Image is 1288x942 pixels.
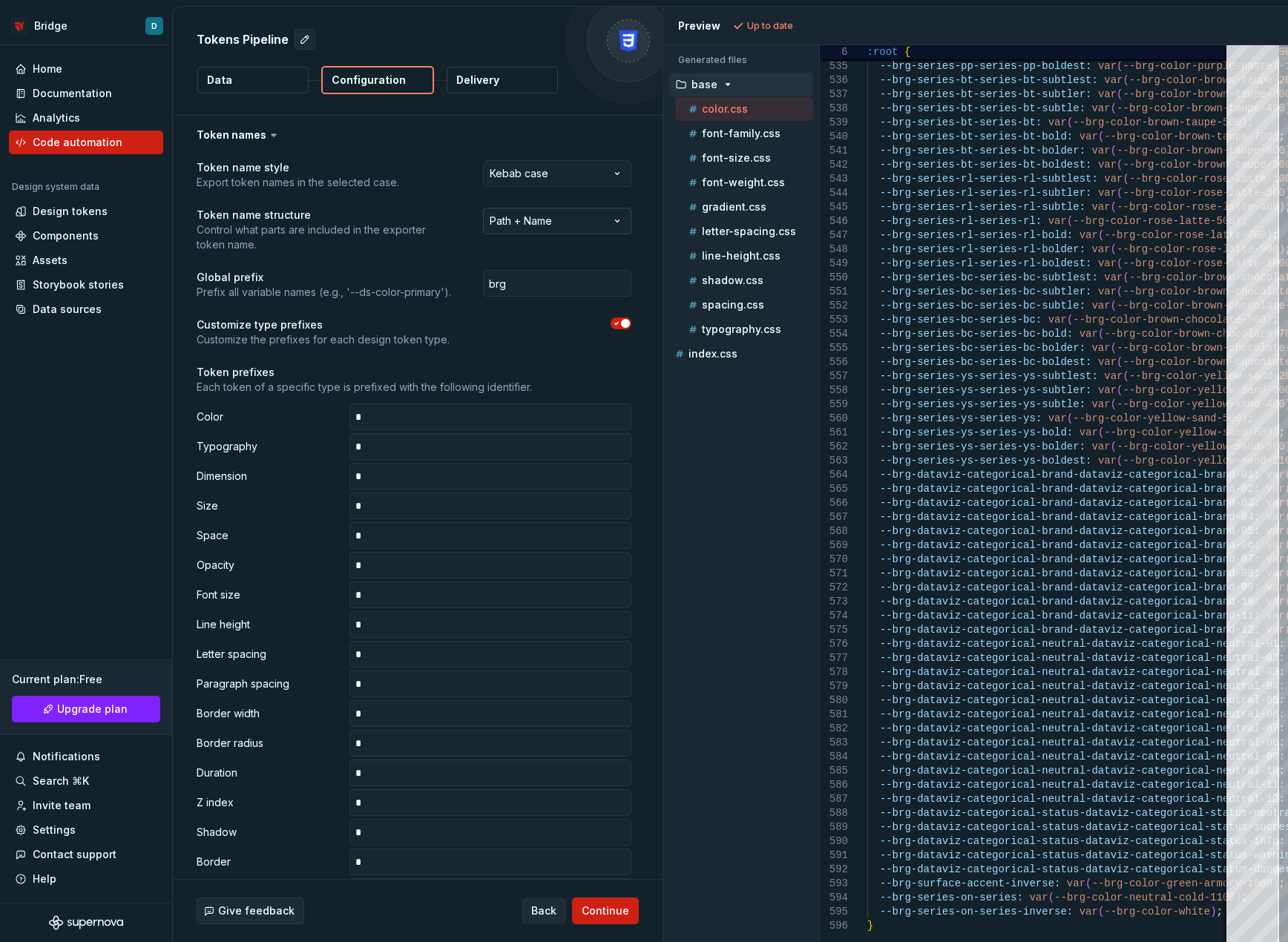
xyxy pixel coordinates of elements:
[1091,201,1110,213] span: var
[1097,426,1103,438] span: (
[1097,286,1116,297] span: var
[1104,74,1123,86] span: var
[1066,412,1072,424] span: (
[1117,243,1278,255] span: --brg-color-rose-latte-900
[1191,610,1259,622] span: l-brand-11:
[1079,229,1097,241] span: var
[904,46,910,58] span: {
[33,302,102,317] div: Data sources
[879,159,1091,171] span: --brg-series-bt-series-bt-boldest:
[197,160,399,175] p: Token name style
[197,528,344,543] p: Space
[879,680,1191,692] span: --brg-dataviz-categorical-neutral-dataviz-categori
[197,498,344,513] p: Size
[1097,131,1103,142] span: (
[1191,469,1259,481] span: l-brand-01:
[1117,145,1285,157] span: --brg-color-brown-taupe-900
[197,285,451,300] p: Prefix all variable names (e.g., '--ds-color-primary').
[820,271,848,285] div: 550
[820,313,848,327] div: 553
[9,867,163,891] button: Help
[879,201,1085,213] span: --brg-series-rl-series-rl-subtle:
[9,818,163,842] a: Settings
[689,348,737,360] p: index.css
[675,248,813,264] button: line-height.css
[820,567,848,581] div: 571
[3,10,169,42] button: BridgeD
[820,88,848,102] div: 537
[1117,201,1278,213] span: --brg-color-rose-latte-400
[1091,243,1110,255] span: var
[879,426,1072,438] span: --brg-series-ys-series-ys-bold:
[33,228,99,243] div: Components
[1091,300,1110,312] span: var
[879,694,1191,706] span: --brg-dataviz-categorical-neutral-dataviz-categori
[879,74,1097,86] span: --brg-series-bt-series-bt-subtlest:
[1117,257,1123,269] span: (
[820,496,848,510] div: 566
[1117,286,1123,297] span: (
[820,299,848,313] div: 552
[1097,257,1116,269] span: var
[1123,271,1128,283] span: (
[879,145,1085,157] span: --brg-series-bt-series-bt-bolder:
[33,204,108,219] div: Design tokens
[1110,342,1116,354] span: (
[1191,596,1259,607] span: l-brand-10:
[33,135,122,150] div: Code automation
[1110,102,1116,114] span: (
[675,125,813,142] button: font-family.css
[879,257,1091,269] span: --brg-series-rl-series-rl-boldest:
[321,66,434,94] button: Configuration
[9,131,163,154] a: Code automation
[33,253,68,268] div: Assets
[879,384,1091,396] span: --brg-series-ys-series-ys-subtler:
[820,679,848,694] div: 579
[1073,412,1241,424] span: --brg-color-yellow-sand-500
[1191,539,1259,551] span: l-brand-06:
[879,455,1091,467] span: --brg-series-ys-series-ys-boldest:
[820,355,848,369] div: 556
[197,558,344,573] p: Opacity
[197,223,456,252] p: Control what parts are included in the exporter token name.
[1117,88,1123,100] span: (
[1191,497,1259,509] span: l-brand-03:
[197,587,344,602] p: Font size
[702,201,766,213] p: gradient.css
[879,356,1091,368] span: --brg-series-bc-series-bc-boldest:
[820,440,848,454] div: 562
[34,19,68,33] div: Bridge
[197,409,344,424] p: Color
[879,525,1191,537] span: --brg-dataviz-categorical-brand-dataviz-categorica
[33,749,100,764] div: Notifications
[1191,694,1284,706] span: cal-neutral-05:
[33,86,112,101] div: Documentation
[820,454,848,468] div: 563
[820,144,848,158] div: 541
[33,823,76,837] div: Settings
[691,79,717,90] p: base
[879,497,1191,509] span: --brg-dataviz-categorical-brand-dataviz-categorica
[531,903,556,918] span: Back
[675,101,813,117] button: color.css
[879,342,1085,354] span: --brg-series-bc-series-bc-bolder:
[879,314,1041,326] span: --brg-series-bc-series-bc:
[1079,328,1097,340] span: var
[1110,398,1116,410] span: (
[9,745,163,768] button: Notifications
[1191,525,1259,537] span: l-brand-05:
[675,174,813,191] button: font-weight.css
[820,623,848,637] div: 575
[1191,638,1284,650] span: cal-neutral-01:
[1073,314,1266,326] span: --brg-color-brown-chocolate-500
[1066,116,1072,128] span: (
[33,111,80,125] div: Analytics
[1104,426,1272,438] span: --brg-color-yellow-sand-800
[820,200,848,214] div: 545
[218,903,295,918] span: Give feedback
[197,30,289,48] p: Tokens Pipeline
[1091,398,1110,410] span: var
[1104,173,1123,185] span: var
[1091,441,1110,452] span: var
[1123,173,1128,185] span: (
